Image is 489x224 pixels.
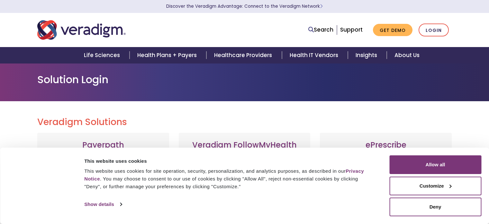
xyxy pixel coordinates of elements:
h2: Veradigm Solutions [37,117,452,128]
a: Support [340,26,363,34]
button: Deny [389,198,481,216]
span: Learn More [320,3,323,9]
a: Life Sciences [76,47,130,63]
a: Health Plans + Payers [130,47,206,63]
button: Allow all [389,155,481,174]
h1: Solution Login [37,73,452,86]
a: Search [308,25,333,34]
a: About Us [387,47,427,63]
h3: Payerpath [44,141,163,150]
a: Insights [348,47,387,63]
button: Customize [389,177,481,195]
a: Health IT Vendors [282,47,348,63]
a: Login [419,24,449,37]
a: Healthcare Providers [206,47,282,63]
div: This website uses cookies [84,157,375,165]
a: Show details [84,200,122,209]
div: This website uses cookies for site operation, security, personalization, and analytics purposes, ... [84,167,375,190]
h3: ePrescribe [326,141,445,150]
a: Discover the Veradigm Advantage: Connect to the Veradigm NetworkLearn More [166,3,323,9]
a: Get Demo [373,24,412,36]
h3: Veradigm FollowMyHealth [185,141,304,150]
img: Veradigm logo [37,19,126,41]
